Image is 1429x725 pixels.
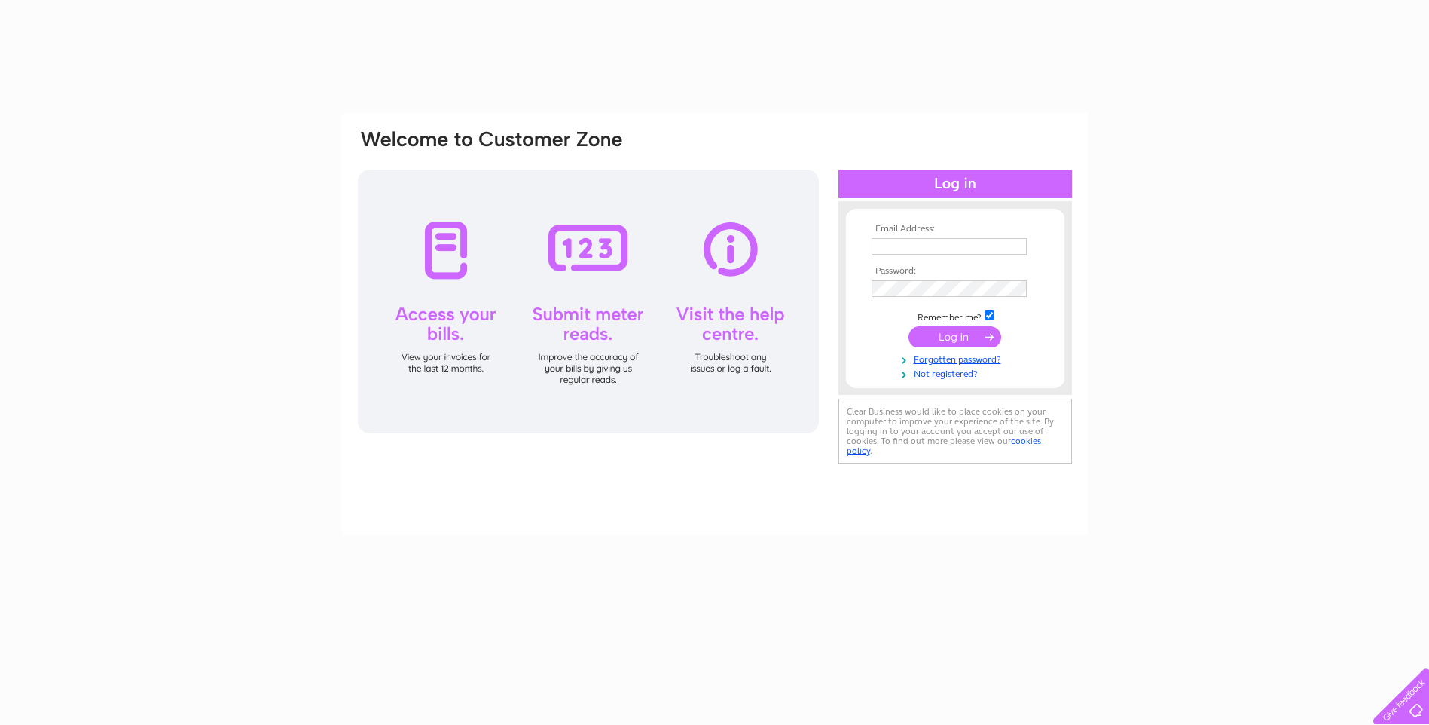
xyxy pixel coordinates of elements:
[868,308,1043,323] td: Remember me?
[868,224,1043,234] th: Email Address:
[868,266,1043,277] th: Password:
[872,351,1043,366] a: Forgotten password?
[847,436,1041,456] a: cookies policy
[838,399,1072,464] div: Clear Business would like to place cookies on your computer to improve your experience of the sit...
[872,366,1043,380] a: Not registered?
[908,326,1001,347] input: Submit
